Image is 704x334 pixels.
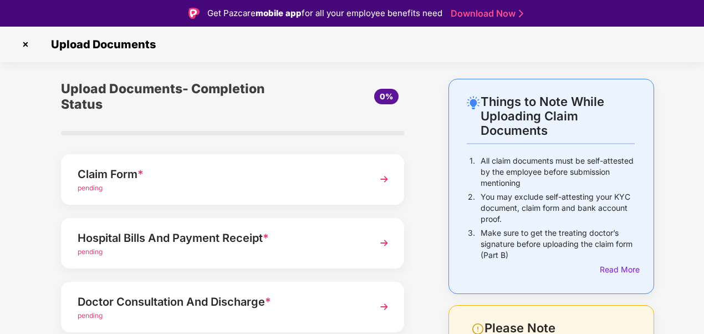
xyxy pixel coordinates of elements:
[481,94,635,138] div: Things to Note While Uploading Claim Documents
[78,311,103,320] span: pending
[374,169,394,189] img: svg+xml;base64,PHN2ZyBpZD0iTmV4dCIgeG1sbnM9Imh0dHA6Ly93d3cudzMub3JnLzIwMDAvc3ZnIiB3aWR0aD0iMzYiIG...
[207,7,442,20] div: Get Pazcare for all your employee benefits need
[380,92,393,101] span: 0%
[78,293,361,311] div: Doctor Consultation And Discharge
[481,227,635,261] p: Make sure to get the treating doctor’s signature before uploading the claim form (Part B)
[468,227,475,261] p: 3.
[78,229,361,247] div: Hospital Bills And Payment Receipt
[61,79,290,114] div: Upload Documents- Completion Status
[40,38,161,51] span: Upload Documents
[600,264,635,276] div: Read More
[78,247,103,256] span: pending
[481,191,635,225] p: You may exclude self-attesting your KYC document, claim form and bank account proof.
[467,96,480,109] img: svg+xml;base64,PHN2ZyB4bWxucz0iaHR0cDovL3d3dy53My5vcmcvMjAwMC9zdmciIHdpZHRoPSIyNC4wOTMiIGhlaWdodD...
[470,155,475,189] p: 1.
[468,191,475,225] p: 2.
[451,8,520,19] a: Download Now
[374,233,394,253] img: svg+xml;base64,PHN2ZyBpZD0iTmV4dCIgeG1sbnM9Imh0dHA6Ly93d3cudzMub3JnLzIwMDAvc3ZnIiB3aWR0aD0iMzYiIG...
[78,184,103,192] span: pending
[481,155,635,189] p: All claim documents must be self-attested by the employee before submission mentioning
[256,8,302,18] strong: mobile app
[17,36,34,53] img: svg+xml;base64,PHN2ZyBpZD0iQ3Jvc3MtMzJ4MzIiIHhtbG5zPSJodHRwOi8vd3d3LnczLm9yZy8yMDAwL3N2ZyIgd2lkdG...
[188,8,200,19] img: Logo
[374,297,394,317] img: svg+xml;base64,PHN2ZyBpZD0iTmV4dCIgeG1sbnM9Imh0dHA6Ly93d3cudzMub3JnLzIwMDAvc3ZnIiB3aWR0aD0iMzYiIG...
[78,165,361,183] div: Claim Form
[519,8,523,19] img: Stroke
